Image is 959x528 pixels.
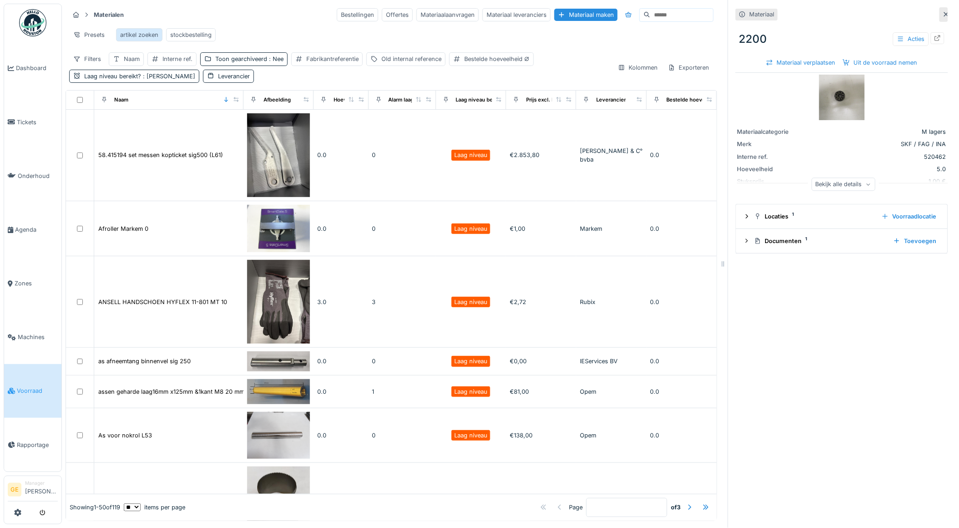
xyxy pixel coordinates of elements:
div: Uit de voorraad nemen [839,56,921,69]
div: Acties [893,32,929,46]
div: €1,00 [510,224,573,233]
div: 0.0 [650,357,713,366]
summary: Documenten1Toevoegen [740,233,944,249]
span: : Nee [267,56,284,62]
div: 58.415194 set messen kopticket sig500 (L61) [98,151,223,159]
div: Offertes [382,8,413,21]
div: As voor nokrol L53 [98,431,152,440]
div: Laag niveau bereikt? [456,96,507,104]
div: Bestellingen [337,8,378,21]
strong: Materialen [90,10,127,19]
div: Laag niveau [454,224,487,233]
div: Prijs excl. btw [526,96,561,104]
div: SKF / FAG / INA [809,140,946,148]
div: Old internal reference [381,55,441,63]
div: Materiaal verplaatsen [762,56,839,69]
div: artikel zoeken [120,30,158,39]
span: IEServices BV [580,358,618,365]
span: : [PERSON_NAME] [141,73,195,80]
div: Hoeveelheid [334,96,365,104]
div: 0 [372,151,432,159]
a: Zones [4,257,61,310]
a: Rapportage [4,418,61,472]
div: Page [569,503,583,512]
div: 1 [372,387,432,396]
a: GE Manager[PERSON_NAME] [8,480,58,502]
a: Tickets [4,95,61,149]
div: Laag niveau [454,357,487,366]
a: Onderhoud [4,149,61,203]
div: 3.0 [317,298,365,306]
div: 0.0 [317,387,365,396]
div: 0 [372,357,432,366]
img: assen geharde laag16mm x125mm &1kant M8 20 mm diep [247,379,310,404]
div: stockbestelling [170,30,212,39]
img: As voor nokrol L53 [247,412,310,459]
div: Interne ref. [737,152,806,161]
div: Laag niveau [454,387,487,396]
div: Bestelde hoeveelheid [667,96,721,104]
span: Rapportage [17,441,58,449]
div: Interne ref. [162,55,193,63]
div: 0.0 [650,224,713,233]
a: Machines [4,310,61,364]
div: Laag niveau [454,298,487,306]
div: Toon gearchiveerd [215,55,284,63]
div: Laag niveau bereikt? [84,72,195,81]
span: Agenda [15,225,58,234]
div: ANSELL HANDSCHOEN HYFLEX 11-801 MT 10 [98,298,227,306]
span: Onderhoud [18,172,58,180]
a: Voorraad [4,364,61,418]
div: €81,00 [510,387,573,396]
div: €138,00 [510,431,573,440]
div: 5.0 [809,165,946,173]
div: 520462 [809,152,946,161]
span: Zones [15,279,58,288]
div: Materiaal [750,10,775,19]
span: [PERSON_NAME] & C° bvba [580,147,643,163]
li: [PERSON_NAME] [25,480,58,499]
div: 0 [372,431,432,440]
div: Bekijk alle details [812,178,876,191]
a: Agenda [4,203,61,256]
span: Rubix [580,299,595,305]
div: 0.0 [317,357,365,366]
div: 3 [372,298,432,306]
div: 0.0 [317,431,365,440]
div: Bestelde hoeveelheid [464,55,530,63]
div: Leverancier [218,72,250,81]
span: Opem [580,388,596,395]
div: Materiaal leveranciers [482,8,551,21]
div: €2.853,80 [510,151,573,159]
div: 0.0 [650,387,713,396]
div: Afbeelding [264,96,291,104]
div: 0.0 [650,431,713,440]
div: Hoeveelheid [737,165,806,173]
div: 0.0 [317,151,365,159]
div: items per page [124,503,185,512]
div: €2,72 [510,298,573,306]
div: Locaties [754,212,874,221]
div: Materiaalaanvragen [416,8,479,21]
div: Laag niveau [454,431,487,440]
summary: Locaties1Voorraadlocatie [740,208,944,225]
img: as afneemtang binnenvel sig 250 [247,351,310,371]
div: 0.0 [650,298,713,306]
div: Kolommen [614,61,662,74]
img: 2200 [819,75,865,120]
div: €0,00 [510,357,573,366]
li: GE [8,483,21,497]
span: Markem [580,225,602,232]
span: Dashboard [16,64,58,72]
span: Voorraad [17,386,58,395]
div: Documenten [754,237,886,245]
div: Afroller Markem 0 [98,224,148,233]
div: Manager [25,480,58,487]
img: Afroller Markem 0 [247,205,310,252]
div: Naam [114,96,128,104]
div: 2200 [736,27,948,51]
div: assen geharde laag16mm x125mm &1kant M8 20 mm diep [98,387,258,396]
div: Alarm laag niveau [389,96,432,104]
img: ANSELL HANDSCHOEN HYFLEX 11-801 MT 10 [247,260,310,344]
a: Dashboard [4,41,61,95]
